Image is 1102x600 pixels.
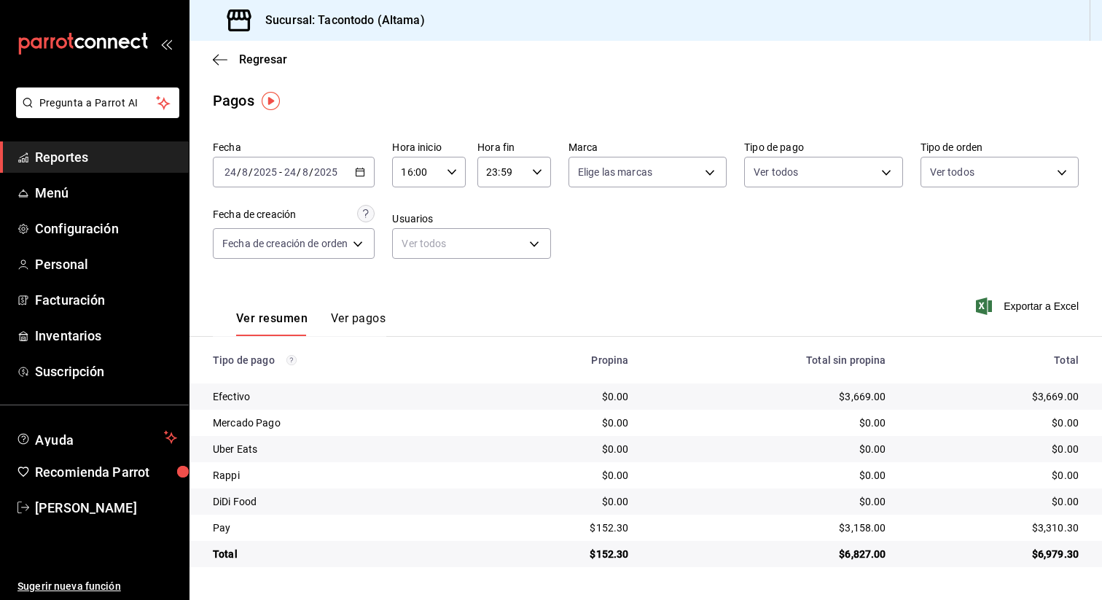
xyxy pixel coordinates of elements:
[284,166,297,178] input: --
[652,389,886,404] div: $3,669.00
[213,521,474,535] div: Pay
[331,311,386,336] button: Ver pagos
[213,207,296,222] div: Fecha de creación
[910,547,1079,561] div: $6,979.30
[213,547,474,561] div: Total
[213,468,474,483] div: Rappi
[392,214,550,224] label: Usuarios
[35,429,158,446] span: Ayuda
[253,166,278,178] input: ----
[249,166,253,178] span: /
[313,166,338,178] input: ----
[160,38,172,50] button: open_drawer_menu
[254,12,425,29] h3: Sucursal: Tacontodo (Altama)
[213,442,474,456] div: Uber Eats
[213,354,474,366] div: Tipo de pago
[239,52,287,66] span: Regresar
[497,521,628,535] div: $152.30
[35,462,177,482] span: Recomienda Parrot
[497,547,628,561] div: $152.30
[237,166,241,178] span: /
[744,142,902,152] label: Tipo de pago
[652,354,886,366] div: Total sin propina
[35,254,177,274] span: Personal
[497,416,628,430] div: $0.00
[10,106,179,121] a: Pregunta a Parrot AI
[35,362,177,381] span: Suscripción
[497,442,628,456] div: $0.00
[222,236,348,251] span: Fecha de creación de orden
[35,219,177,238] span: Configuración
[910,389,1079,404] div: $3,669.00
[39,96,157,111] span: Pregunta a Parrot AI
[652,547,886,561] div: $6,827.00
[652,494,886,509] div: $0.00
[930,165,974,179] span: Ver todos
[35,147,177,167] span: Reportes
[910,521,1079,535] div: $3,310.30
[652,442,886,456] div: $0.00
[279,166,282,178] span: -
[392,228,550,259] div: Ver todos
[910,354,1079,366] div: Total
[286,355,297,365] svg: Los pagos realizados con Pay y otras terminales son montos brutos.
[213,494,474,509] div: DiDi Food
[921,142,1079,152] label: Tipo de orden
[35,183,177,203] span: Menú
[213,90,254,112] div: Pagos
[213,416,474,430] div: Mercado Pago
[213,142,375,152] label: Fecha
[35,290,177,310] span: Facturación
[477,142,551,152] label: Hora fin
[392,142,466,152] label: Hora inicio
[979,297,1079,315] button: Exportar a Excel
[297,166,301,178] span: /
[213,389,474,404] div: Efectivo
[16,87,179,118] button: Pregunta a Parrot AI
[262,92,280,110] img: Tooltip marker
[309,166,313,178] span: /
[17,579,177,594] span: Sugerir nueva función
[497,354,628,366] div: Propina
[910,494,1079,509] div: $0.00
[497,494,628,509] div: $0.00
[652,468,886,483] div: $0.00
[910,468,1079,483] div: $0.00
[302,166,309,178] input: --
[236,311,308,336] button: Ver resumen
[213,52,287,66] button: Regresar
[910,416,1079,430] div: $0.00
[35,326,177,346] span: Inventarios
[497,468,628,483] div: $0.00
[754,165,798,179] span: Ver todos
[568,142,727,152] label: Marca
[497,389,628,404] div: $0.00
[236,311,386,336] div: navigation tabs
[224,166,237,178] input: --
[652,521,886,535] div: $3,158.00
[652,416,886,430] div: $0.00
[35,498,177,518] span: [PERSON_NAME]
[578,165,652,179] span: Elige las marcas
[241,166,249,178] input: --
[910,442,1079,456] div: $0.00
